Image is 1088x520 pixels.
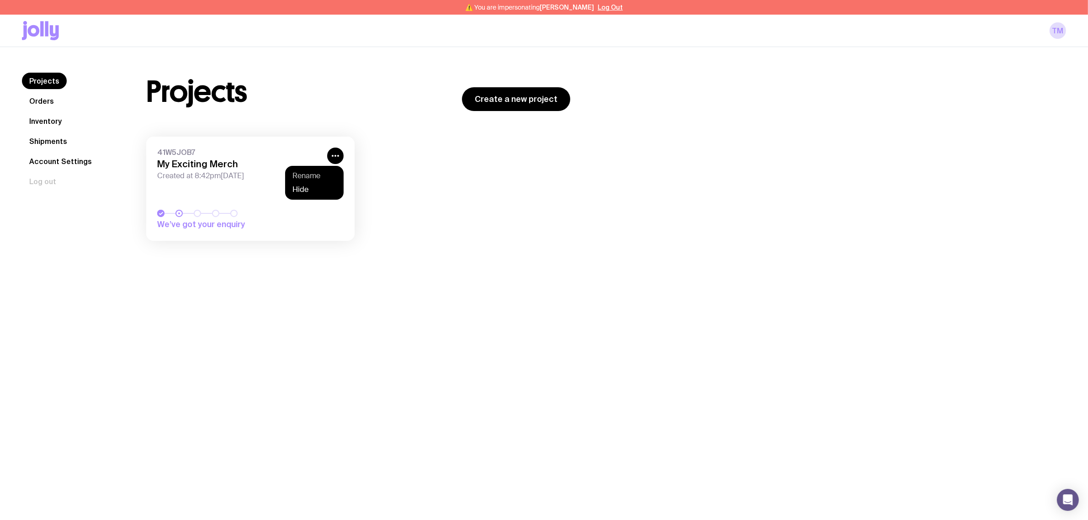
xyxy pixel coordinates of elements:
[22,93,61,109] a: Orders
[146,77,247,106] h1: Projects
[598,4,623,11] button: Log Out
[22,173,64,190] button: Log out
[22,113,69,129] a: Inventory
[292,185,336,194] button: Hide
[1057,489,1079,511] div: Open Intercom Messenger
[292,171,336,180] button: Rename
[22,73,67,89] a: Projects
[146,137,355,241] a: 41W5JOB7My Exciting MerchCreated at 8:42pm[DATE]We’ve got your enquiry
[540,4,594,11] span: [PERSON_NAME]
[462,87,570,111] a: Create a new project
[22,153,99,170] a: Account Settings
[157,219,285,230] span: We’ve got your enquiry
[1050,22,1066,39] a: TM
[157,148,322,157] span: 41W5JOB7
[157,171,322,180] span: Created at 8:42pm[DATE]
[465,4,594,11] span: ⚠️ You are impersonating
[22,133,74,149] a: Shipments
[157,159,322,170] h3: My Exciting Merch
